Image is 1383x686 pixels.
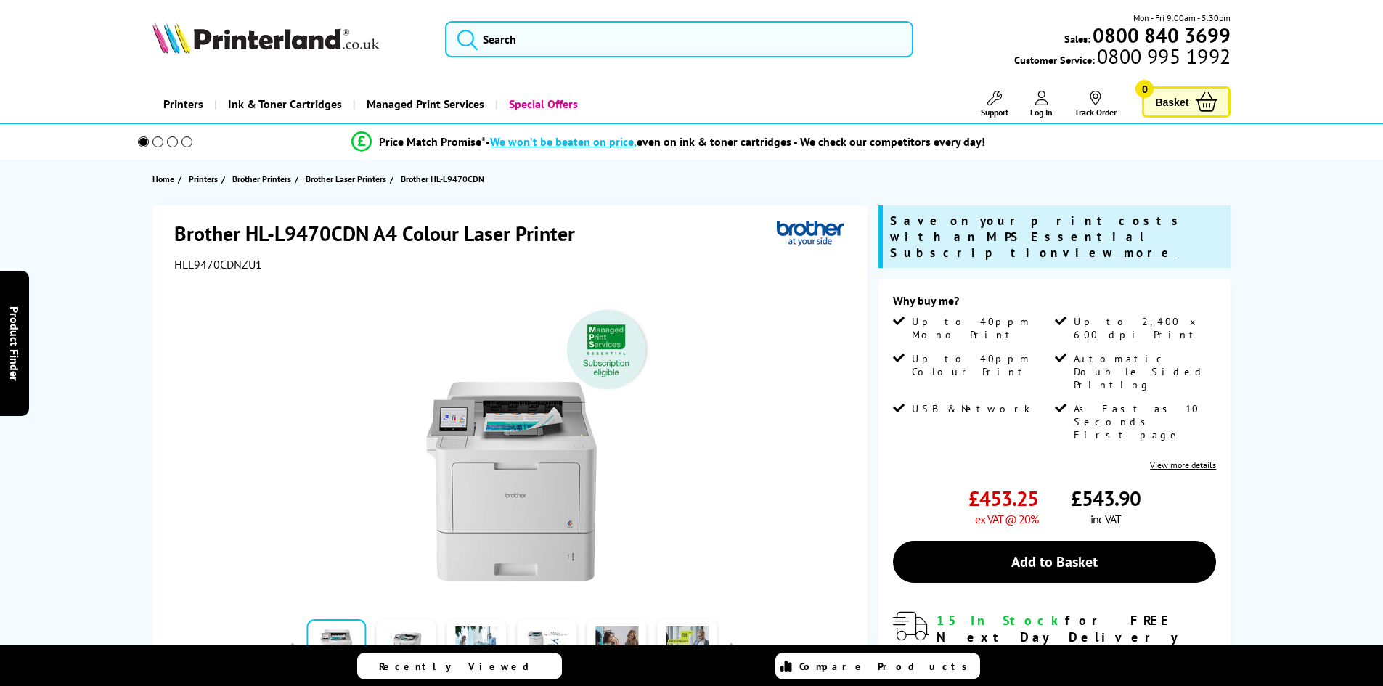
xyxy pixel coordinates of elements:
span: Support [981,107,1008,118]
span: Basket [1155,92,1188,112]
span: 15 In Stock [937,612,1065,629]
a: Support [981,91,1008,118]
div: - even on ink & toner cartridges - We check our competitors every day! [486,134,985,149]
span: Mon - Fri 9:00am - 5:30pm [1133,11,1231,25]
span: Compare Products [799,660,975,673]
a: Managed Print Services [353,86,495,123]
span: Up to 40ppm Mono Print [912,315,1051,341]
span: USB & Network [912,402,1030,415]
div: Why buy me? [893,293,1216,315]
a: Recently Viewed [357,653,562,679]
a: Home [152,171,178,187]
span: £453.25 [968,485,1038,512]
a: Ink & Toner Cartridges [214,86,353,123]
span: Customer Service: [1014,49,1231,67]
div: modal_delivery [893,612,1216,679]
a: Log In [1030,91,1053,118]
span: Automatic Double Sided Printing [1074,352,1213,391]
h1: Brother HL-L9470CDN A4 Colour Laser Printer [174,220,589,247]
span: Ink & Toner Cartridges [228,86,342,123]
span: 0800 995 1992 [1095,49,1231,63]
span: Brother Laser Printers [306,171,386,187]
span: Up to 40ppm Colour Print [912,352,1051,378]
span: Product Finder [7,306,22,380]
li: modal_Promise [118,129,1220,155]
span: Price Match Promise* [379,134,486,149]
img: Printerland Logo [152,22,379,54]
a: Printers [152,86,214,123]
a: View more details [1150,460,1216,470]
span: Printers [189,171,218,187]
a: Special Offers [495,86,589,123]
a: Printerland Logo [152,22,428,57]
a: 0800 840 3699 [1090,28,1231,42]
span: 0 [1135,80,1154,98]
a: Brother Laser Printers [306,171,390,187]
span: As Fast as 10 Seconds First page [1074,402,1213,441]
span: Brother Printers [232,171,291,187]
div: for FREE Next Day Delivery [937,612,1216,645]
a: Basket 0 [1142,86,1231,118]
b: 0800 840 3699 [1093,22,1231,49]
span: Log In [1030,107,1053,118]
span: inc VAT [1090,512,1121,526]
a: Compare Products [775,653,980,679]
span: Recently Viewed [379,660,544,673]
a: Add to Basket [893,541,1216,583]
u: view more [1063,245,1175,261]
span: Up to 2,400 x 600 dpi Print [1074,315,1213,341]
input: Search [445,21,913,57]
span: ex VAT @ 20% [975,512,1038,526]
span: Brother HL-L9470CDN [401,173,484,184]
span: We won’t be beaten on price, [490,134,637,149]
img: Brother [777,220,844,247]
img: Brother HL-L9470CDN [370,301,654,585]
span: Save on your print costs with an MPS Essential Subscription [890,213,1185,261]
a: Brother Printers [232,171,295,187]
span: Sales: [1064,32,1090,46]
span: HLL9470CDNZU1 [174,257,262,271]
a: Printers [189,171,221,187]
span: Home [152,171,174,187]
span: £543.90 [1071,485,1141,512]
a: Track Order [1074,91,1117,118]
